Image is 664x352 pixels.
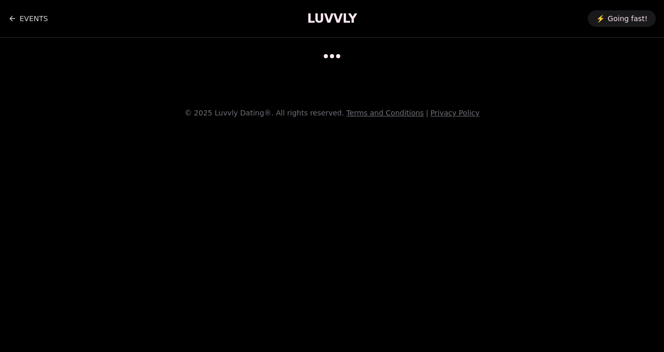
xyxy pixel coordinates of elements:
[346,109,424,117] a: Terms and Conditions
[426,109,428,117] span: |
[8,8,48,29] a: Back to events
[430,109,479,117] a: Privacy Policy
[608,13,648,24] span: Going fast!
[596,13,605,24] span: ⚡️
[307,10,357,27] a: LUVVLY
